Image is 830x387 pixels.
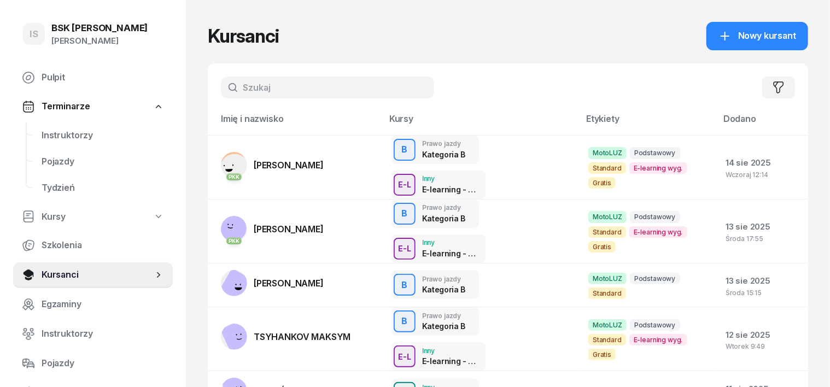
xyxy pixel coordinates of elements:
[254,160,324,171] span: [PERSON_NAME]
[13,350,173,377] a: Pojazdy
[588,273,627,284] span: MotoLUZ
[398,312,412,331] div: B
[422,356,479,366] div: E-learning - 90 dni
[208,112,383,135] th: Imię i nazwisko
[394,174,416,196] button: E-L
[394,139,416,161] button: B
[398,276,412,295] div: B
[42,356,164,371] span: Pojazdy
[726,156,799,170] div: 14 sie 2025
[13,291,173,318] a: Egzaminy
[588,319,627,331] span: MotoLUZ
[208,26,279,46] h1: Kursanci
[42,210,66,224] span: Kursy
[580,112,717,135] th: Etykiety
[394,310,416,332] button: B
[630,147,680,159] span: Podstawowy
[42,327,164,341] span: Instruktorzy
[221,152,324,178] a: PKK[PERSON_NAME]
[422,312,465,319] div: Prawo jazdy
[42,238,164,253] span: Szkolenia
[383,112,580,135] th: Kursy
[726,171,799,178] div: Wczoraj 12:14
[717,112,808,135] th: Dodano
[13,94,173,119] a: Terminarze
[42,71,164,85] span: Pulpit
[726,274,799,288] div: 13 sie 2025
[33,175,173,201] a: Tydzień
[422,204,465,211] div: Prawo jazdy
[422,285,465,294] div: Kategoria B
[588,334,626,345] span: Standard
[51,24,148,33] div: BSK [PERSON_NAME]
[42,99,90,114] span: Terminarze
[394,238,416,260] button: E-L
[394,203,416,225] button: B
[13,204,173,230] a: Kursy
[588,226,626,238] span: Standard
[726,343,799,350] div: Wtorek 9:49
[422,150,465,159] div: Kategoria B
[588,211,627,222] span: MotoLUZ
[422,185,479,194] div: E-learning - 90 dni
[394,242,416,255] div: E-L
[398,140,412,159] div: B
[42,181,164,195] span: Tydzień
[588,162,626,174] span: Standard
[588,288,626,299] span: Standard
[629,162,687,174] span: E-learning wyg.
[630,319,680,331] span: Podstawowy
[629,334,687,345] span: E-learning wyg.
[422,239,479,246] div: Inny
[33,122,173,149] a: Instruktorzy
[394,345,416,367] button: E-L
[394,178,416,191] div: E-L
[13,232,173,259] a: Szkolenia
[422,347,479,354] div: Inny
[13,321,173,347] a: Instruktorzy
[422,140,465,147] div: Prawo jazdy
[42,297,164,312] span: Egzaminy
[588,177,616,189] span: Gratis
[422,249,479,258] div: E-learning - 90 dni
[588,241,616,253] span: Gratis
[394,350,416,363] div: E-L
[588,147,627,159] span: MotoLUZ
[226,173,242,180] div: PKK
[726,235,799,242] div: Środa 17:55
[42,268,153,282] span: Kursanci
[422,214,465,223] div: Kategoria B
[706,22,808,50] a: Nowy kursant
[51,34,148,48] div: [PERSON_NAME]
[221,270,324,296] a: [PERSON_NAME]
[254,278,324,289] span: [PERSON_NAME]
[30,30,38,39] span: IS
[726,328,799,342] div: 12 sie 2025
[738,29,796,43] span: Nowy kursant
[588,349,616,360] span: Gratis
[42,155,164,169] span: Pojazdy
[13,262,173,288] a: Kursanci
[254,224,324,234] span: [PERSON_NAME]
[422,321,465,331] div: Kategoria B
[394,274,416,296] button: B
[629,226,687,238] span: E-learning wyg.
[13,64,173,91] a: Pulpit
[221,324,350,350] a: TSYHANKOV MAKSYM
[33,149,173,175] a: Pojazdy
[726,289,799,296] div: Środa 15:15
[630,273,680,284] span: Podstawowy
[422,275,465,283] div: Prawo jazdy
[422,175,479,182] div: Inny
[726,220,799,234] div: 13 sie 2025
[254,331,350,342] span: TSYHANKOV MAKSYM
[630,211,680,222] span: Podstawowy
[398,204,412,223] div: B
[221,216,324,242] a: PKK[PERSON_NAME]
[226,237,242,244] div: PKK
[221,77,434,98] input: Szukaj
[42,128,164,143] span: Instruktorzy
